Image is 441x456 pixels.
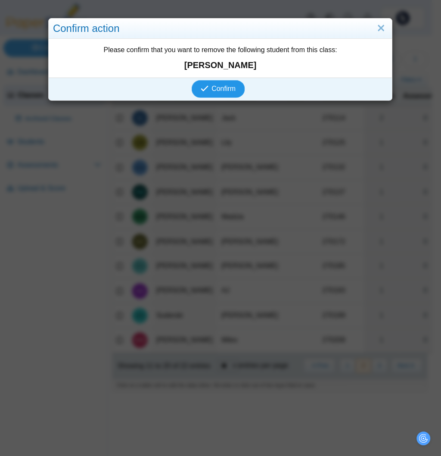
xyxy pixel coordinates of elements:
a: Close [375,21,388,36]
button: Confirm [192,80,245,97]
span: Confirm [212,85,236,92]
div: Please confirm that you want to remove the following student from this class: [49,39,392,78]
strong: [PERSON_NAME] [53,59,388,71]
div: Confirm action [49,19,392,39]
